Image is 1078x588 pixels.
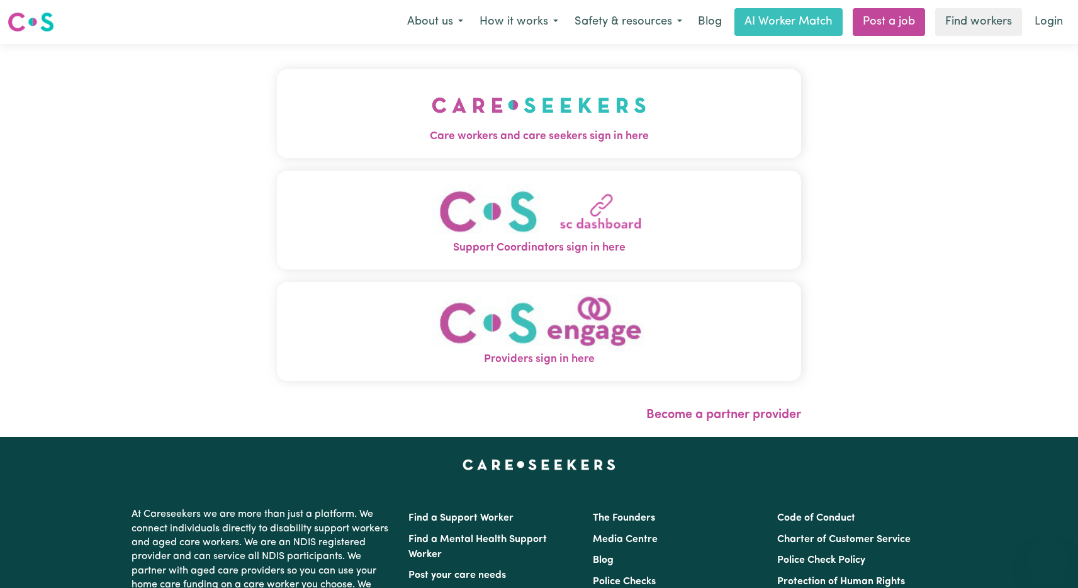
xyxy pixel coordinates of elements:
[463,460,615,470] a: Careseekers home page
[777,513,855,523] a: Code of Conduct
[471,9,566,35] button: How it works
[399,9,471,35] button: About us
[777,577,905,587] a: Protection of Human Rights
[777,555,865,565] a: Police Check Policy
[408,534,547,560] a: Find a Mental Health Support Worker
[593,555,614,565] a: Blog
[277,351,801,368] span: Providers sign in here
[277,240,801,256] span: Support Coordinators sign in here
[277,69,801,157] button: Care workers and care seekers sign in here
[777,534,911,545] a: Charter of Customer Service
[408,570,506,580] a: Post your care needs
[593,513,655,523] a: The Founders
[277,170,801,269] button: Support Coordinators sign in here
[8,8,54,37] a: Careseekers logo
[8,11,54,33] img: Careseekers logo
[408,513,514,523] a: Find a Support Worker
[593,577,656,587] a: Police Checks
[935,8,1022,36] a: Find workers
[646,409,801,421] a: Become a partner provider
[1027,8,1070,36] a: Login
[853,8,925,36] a: Post a job
[277,128,801,145] span: Care workers and care seekers sign in here
[1028,538,1068,578] iframe: Button to launch messaging window
[734,8,843,36] a: AI Worker Match
[277,281,801,380] button: Providers sign in here
[690,8,729,36] a: Blog
[566,9,690,35] button: Safety & resources
[593,534,658,545] a: Media Centre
